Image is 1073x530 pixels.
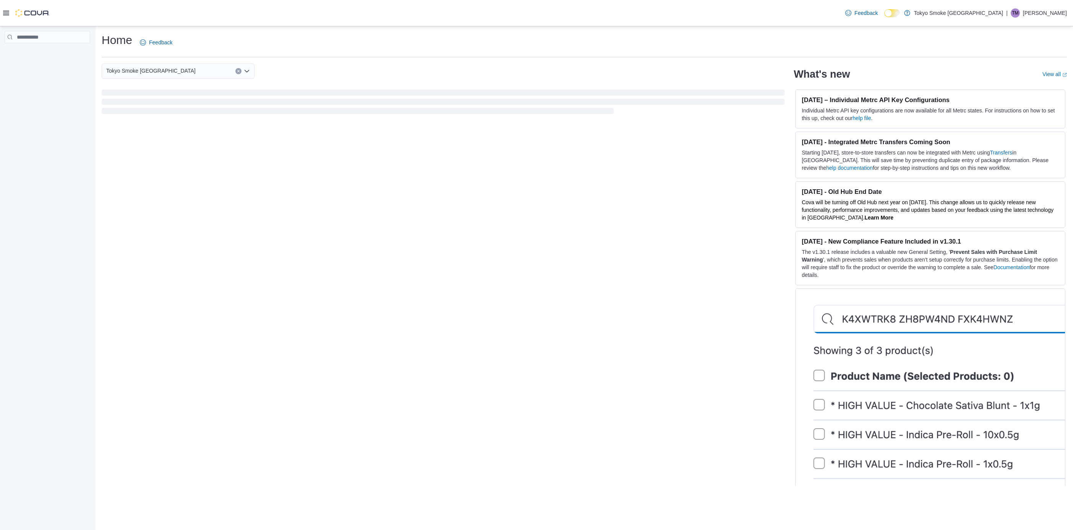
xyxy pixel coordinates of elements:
[794,68,850,80] h2: What's new
[854,9,878,17] span: Feedback
[137,35,175,50] a: Feedback
[1006,8,1008,18] p: |
[1042,71,1067,77] a: View allExternal link
[102,91,784,115] span: Loading
[842,5,881,21] a: Feedback
[994,264,1029,270] a: Documentation
[1012,8,1018,18] span: TM
[826,165,873,171] a: help documentation
[884,9,900,17] input: Dark Mode
[865,215,893,221] a: Learn More
[106,66,196,75] span: Tokyo Smoke [GEOGRAPHIC_DATA]
[1023,8,1067,18] p: [PERSON_NAME]
[802,188,1059,195] h3: [DATE] - Old Hub End Date
[802,248,1059,279] p: The v1.30.1 release includes a valuable new General Setting, ' ', which prevents sales when produ...
[802,96,1059,104] h3: [DATE] – Individual Metrc API Key Configurations
[990,150,1012,156] a: Transfers
[235,68,242,74] button: Clear input
[802,149,1059,172] p: Starting [DATE], store-to-store transfers can now be integrated with Metrc using in [GEOGRAPHIC_D...
[1062,73,1067,77] svg: External link
[802,107,1059,122] p: Individual Metrc API key configurations are now available for all Metrc states. For instructions ...
[244,68,250,74] button: Open list of options
[149,39,172,46] span: Feedback
[802,138,1059,146] h3: [DATE] - Integrated Metrc Transfers Coming Soon
[802,199,1054,221] span: Cova will be turning off Old Hub next year on [DATE]. This change allows us to quickly release ne...
[802,237,1059,245] h3: [DATE] - New Compliance Feature Included in v1.30.1
[1011,8,1020,18] div: Taylor Murphy
[884,17,885,18] span: Dark Mode
[853,115,871,121] a: help file
[15,9,50,17] img: Cova
[914,8,1003,18] p: Tokyo Smoke [GEOGRAPHIC_DATA]
[102,33,132,48] h1: Home
[5,45,90,63] nav: Complex example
